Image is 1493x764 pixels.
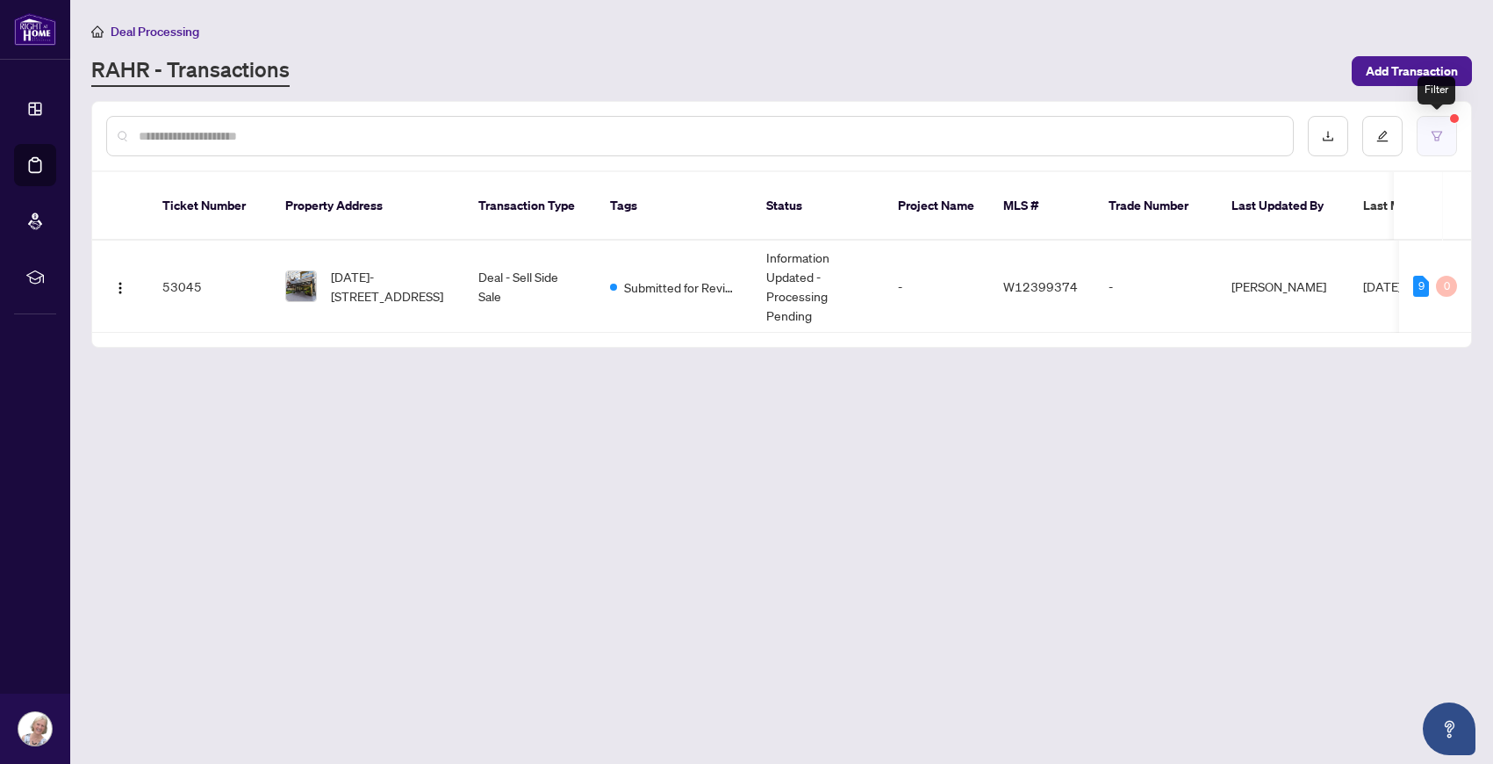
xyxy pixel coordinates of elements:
[1003,278,1078,294] span: W12399374
[106,272,134,300] button: Logo
[286,271,316,301] img: thumbnail-img
[752,172,884,241] th: Status
[1217,241,1349,333] td: [PERSON_NAME]
[148,172,271,241] th: Ticket Number
[91,55,290,87] a: RAHR - Transactions
[1418,76,1455,105] div: Filter
[1376,130,1389,142] span: edit
[464,172,596,241] th: Transaction Type
[624,277,738,297] span: Submitted for Review
[1413,276,1429,297] div: 9
[113,281,127,295] img: Logo
[1308,116,1348,156] button: download
[884,172,989,241] th: Project Name
[1095,241,1217,333] td: -
[1366,57,1458,85] span: Add Transaction
[111,24,199,40] span: Deal Processing
[148,241,271,333] td: 53045
[1436,276,1457,297] div: 0
[464,241,596,333] td: Deal - Sell Side Sale
[1423,703,1475,755] button: Open asap
[1431,130,1443,142] span: filter
[14,13,56,46] img: logo
[18,712,52,746] img: Profile Icon
[989,172,1095,241] th: MLS #
[596,172,752,241] th: Tags
[752,241,884,333] td: Information Updated - Processing Pending
[1322,130,1334,142] span: download
[1363,196,1470,215] span: Last Modified Date
[1217,172,1349,241] th: Last Updated By
[91,25,104,38] span: home
[1095,172,1217,241] th: Trade Number
[1417,116,1457,156] button: filter
[1352,56,1472,86] button: Add Transaction
[271,172,464,241] th: Property Address
[884,241,989,333] td: -
[1363,278,1402,294] span: [DATE]
[1362,116,1403,156] button: edit
[331,267,450,306] span: [DATE]-[STREET_ADDRESS]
